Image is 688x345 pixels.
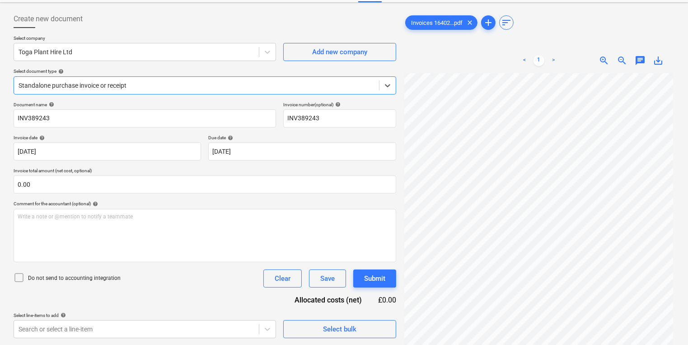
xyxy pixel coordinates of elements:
[14,14,83,24] span: Create new document
[353,269,396,288] button: Submit
[56,69,64,74] span: help
[635,55,646,66] span: chat
[534,55,544,66] a: Page 1 is your current page
[333,102,341,107] span: help
[14,68,396,74] div: Select document type
[37,135,45,141] span: help
[14,168,396,175] p: Invoice total amount (net cost, optional)
[376,295,396,305] div: £0.00
[323,323,356,335] div: Select bulk
[519,55,530,66] a: Previous page
[263,269,302,288] button: Clear
[548,55,559,66] a: Next page
[14,175,396,194] input: Invoice total amount (net cost, optional)
[501,17,512,28] span: sort
[283,102,396,108] div: Invoice number (optional)
[14,142,201,161] input: Invoice date not specified
[405,15,477,30] div: Invoices 16402...pdf
[483,17,494,28] span: add
[14,201,396,207] div: Comment for the accountant (optional)
[279,295,376,305] div: Allocated costs (net)
[14,35,276,43] p: Select company
[312,46,367,58] div: Add new company
[59,312,66,318] span: help
[14,109,276,128] input: Document name
[28,274,121,282] p: Do not send to accounting integration
[283,320,396,338] button: Select bulk
[14,135,201,141] div: Invoice date
[208,135,396,141] div: Due date
[14,312,276,318] div: Select line-items to add
[226,135,233,141] span: help
[643,302,688,345] iframe: Chat Widget
[275,273,290,284] div: Clear
[309,269,346,288] button: Save
[283,43,396,61] button: Add new company
[14,102,276,108] div: Document name
[406,19,468,26] span: Invoices 16402...pdf
[464,17,475,28] span: clear
[364,273,385,284] div: Submit
[599,55,609,66] span: zoom_in
[208,142,396,161] input: Due date not specified
[283,109,396,128] input: Invoice number
[653,55,664,66] span: save_alt
[91,201,98,207] span: help
[617,55,627,66] span: zoom_out
[47,102,54,107] span: help
[320,273,335,284] div: Save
